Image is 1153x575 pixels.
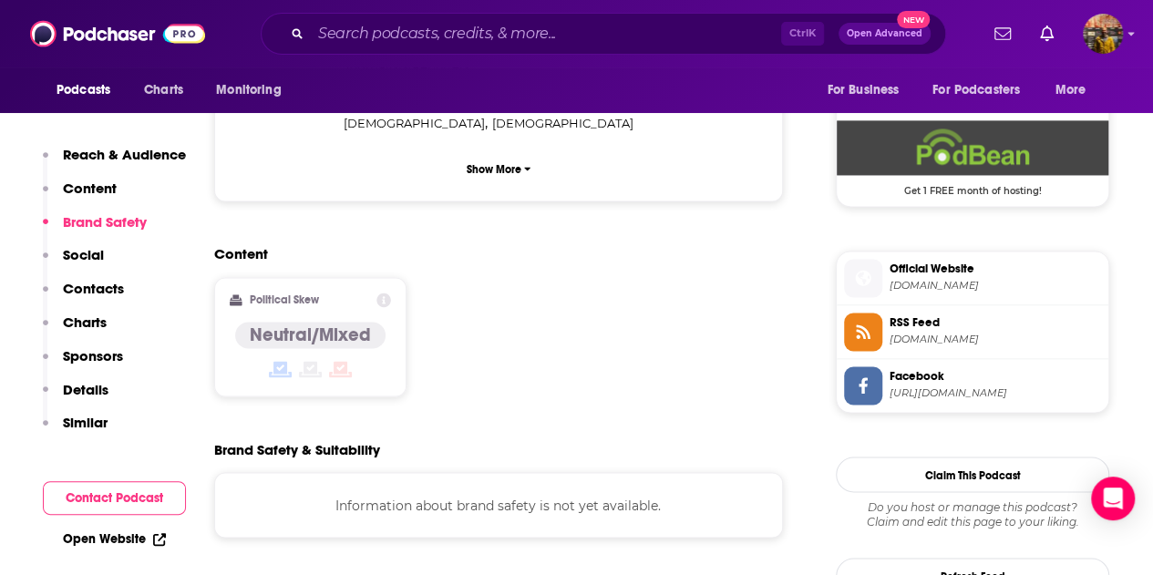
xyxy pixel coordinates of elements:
[837,120,1108,195] a: Podbean Deal: Get 1 FREE month of hosting!
[63,213,147,231] p: Brand Safety
[890,261,1101,277] span: Official Website
[43,313,107,347] button: Charts
[890,314,1101,331] span: RSS Feed
[214,472,783,538] div: Information about brand safety is not yet available.
[63,531,166,547] a: Open Website
[344,113,488,134] span: ,
[250,293,319,306] h2: Political Skew
[43,146,186,180] button: Reach & Audience
[844,366,1101,405] a: Facebook[URL][DOMAIN_NAME]
[43,280,124,313] button: Contacts
[63,313,107,331] p: Charts
[837,175,1108,197] span: Get 1 FREE month of hosting!
[827,77,899,103] span: For Business
[63,280,124,297] p: Contacts
[921,73,1046,108] button: open menu
[836,457,1109,492] button: Claim This Podcast
[837,120,1108,175] img: Podbean Deal: Get 1 FREE month of hosting!
[214,245,768,262] h2: Content
[43,180,117,213] button: Content
[987,18,1018,49] a: Show notifications dropdown
[132,73,194,108] a: Charts
[1083,14,1123,54] img: User Profile
[203,73,304,108] button: open menu
[839,23,931,45] button: Open AdvancedNew
[467,163,521,176] p: Show More
[1033,18,1061,49] a: Show notifications dropdown
[261,13,946,55] div: Search podcasts, credits, & more...
[311,19,781,48] input: Search podcasts, credits, & more...
[63,347,123,365] p: Sponsors
[844,259,1101,297] a: Official Website[DOMAIN_NAME]
[781,22,824,46] span: Ctrl K
[63,180,117,197] p: Content
[1055,77,1086,103] span: More
[1083,14,1123,54] button: Show profile menu
[1091,477,1135,520] div: Open Intercom Messenger
[44,73,134,108] button: open menu
[43,246,104,280] button: Social
[144,77,183,103] span: Charts
[214,440,380,457] h2: Brand Safety & Suitability
[43,213,147,247] button: Brand Safety
[847,29,922,38] span: Open Advanced
[43,414,108,447] button: Similar
[1083,14,1123,54] span: Logged in as hratnayake
[43,481,186,515] button: Contact Podcast
[844,313,1101,351] a: RSS Feed[DOMAIN_NAME]
[932,77,1020,103] span: For Podcasters
[43,381,108,415] button: Details
[890,368,1101,385] span: Facebook
[344,116,485,130] span: [DEMOGRAPHIC_DATA]
[63,381,108,398] p: Details
[63,246,104,263] p: Social
[890,386,1101,400] span: https://www.facebook.com/AledadeACO
[890,279,1101,293] span: aledade.podbean.com
[1043,73,1109,108] button: open menu
[63,146,186,163] p: Reach & Audience
[836,499,1109,529] div: Claim and edit this page to your liking.
[230,152,767,186] button: Show More
[836,499,1109,514] span: Do you host or manage this podcast?
[814,73,921,108] button: open menu
[216,77,281,103] span: Monitoring
[897,11,930,28] span: New
[890,333,1101,346] span: feed.podbean.com
[492,116,633,130] span: [DEMOGRAPHIC_DATA]
[57,77,110,103] span: Podcasts
[63,414,108,431] p: Similar
[43,347,123,381] button: Sponsors
[250,323,371,346] h4: Neutral/Mixed
[30,16,205,51] img: Podchaser - Follow, Share and Rate Podcasts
